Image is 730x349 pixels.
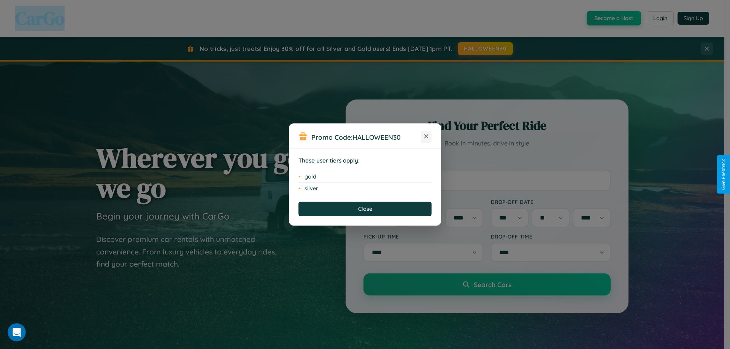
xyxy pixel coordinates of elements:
[721,159,726,190] div: Give Feedback
[352,133,401,141] b: HALLOWEEN30
[298,157,360,164] strong: These user tiers apply:
[311,133,421,141] h3: Promo Code:
[8,323,26,341] iframe: Intercom live chat
[298,183,432,194] li: silver
[298,171,432,183] li: gold
[298,202,432,216] button: Close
